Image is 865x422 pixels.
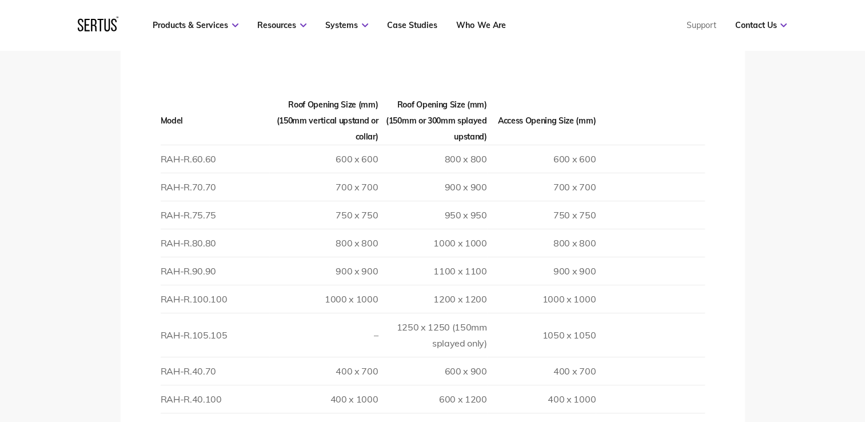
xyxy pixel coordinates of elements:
[378,257,487,285] td: 1100 x 1100
[487,229,596,257] td: 800 x 800
[456,20,505,30] a: Who We Are
[257,20,306,30] a: Resources
[378,285,487,313] td: 1200 x 1200
[161,285,269,313] td: RAH-R.100.100
[487,173,596,201] td: 700 x 700
[387,20,437,30] a: Case Studies
[161,385,269,413] td: RAH-R.40.100
[487,201,596,229] td: 750 x 750
[269,201,378,229] td: 750 x 750
[269,357,378,385] td: 400 x 700
[378,313,487,357] td: 1250 x 1250 (150mm splayed only)
[378,145,487,173] td: 800 x 800
[269,97,378,145] th: Roof Opening Size (mm) (150mm vertical upstand or collar)
[269,385,378,413] td: 400 x 1000
[378,173,487,201] td: 900 x 900
[487,357,596,385] td: 400 x 700
[161,97,269,145] th: Model
[735,20,787,30] a: Contact Us
[161,257,269,285] td: RAH-R.90.90
[378,201,487,229] td: 950 x 950
[269,145,378,173] td: 600 x 600
[269,257,378,285] td: 900 x 900
[378,229,487,257] td: 1000 x 1000
[269,313,378,357] td: –
[487,385,596,413] td: 400 x 1000
[487,145,596,173] td: 600 x 600
[660,290,865,422] iframe: Chat Widget
[161,201,269,229] td: RAH-R.75.75
[487,97,596,145] th: Access Opening Size (mm)
[686,20,716,30] a: Support
[378,97,487,145] th: Roof Opening Size (mm) (150mm or 300mm splayed upstand)
[153,20,238,30] a: Products & Services
[378,357,487,385] td: 600 x 900
[269,173,378,201] td: 700 x 700
[161,229,269,257] td: RAH-R.80.80
[378,385,487,413] td: 600 x 1200
[161,173,269,201] td: RAH-R.70.70
[487,313,596,357] td: 1050 x 1050
[269,229,378,257] td: 800 x 800
[487,257,596,285] td: 900 x 900
[325,20,368,30] a: Systems
[269,285,378,313] td: 1000 x 1000
[161,357,269,385] td: RAH-R.40.70
[161,313,269,357] td: RAH-R.105.105
[161,145,269,173] td: RAH-R.60.60
[487,285,596,313] td: 1000 x 1000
